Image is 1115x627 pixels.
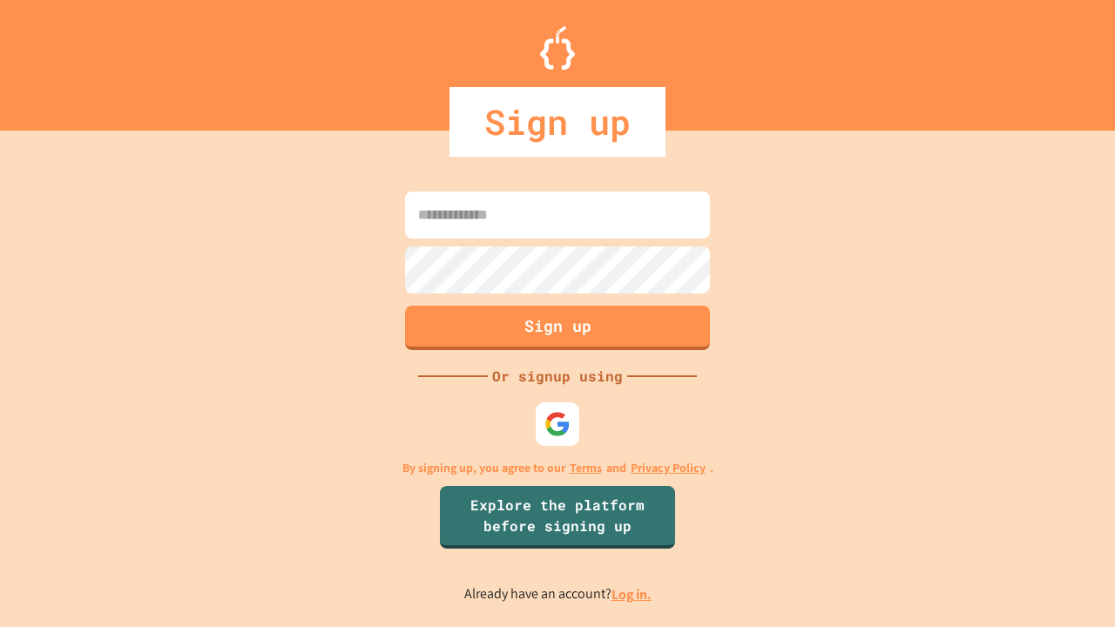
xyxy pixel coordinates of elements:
[540,26,575,70] img: Logo.svg
[970,482,1098,556] iframe: chat widget
[440,486,675,549] a: Explore the platform before signing up
[464,583,652,605] p: Already have an account?
[449,87,666,157] div: Sign up
[631,459,706,477] a: Privacy Policy
[405,306,710,350] button: Sign up
[544,411,571,437] img: google-icon.svg
[1042,557,1098,610] iframe: chat widget
[488,366,627,387] div: Or signup using
[402,459,713,477] p: By signing up, you agree to our and .
[570,459,602,477] a: Terms
[612,585,652,603] a: Log in.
